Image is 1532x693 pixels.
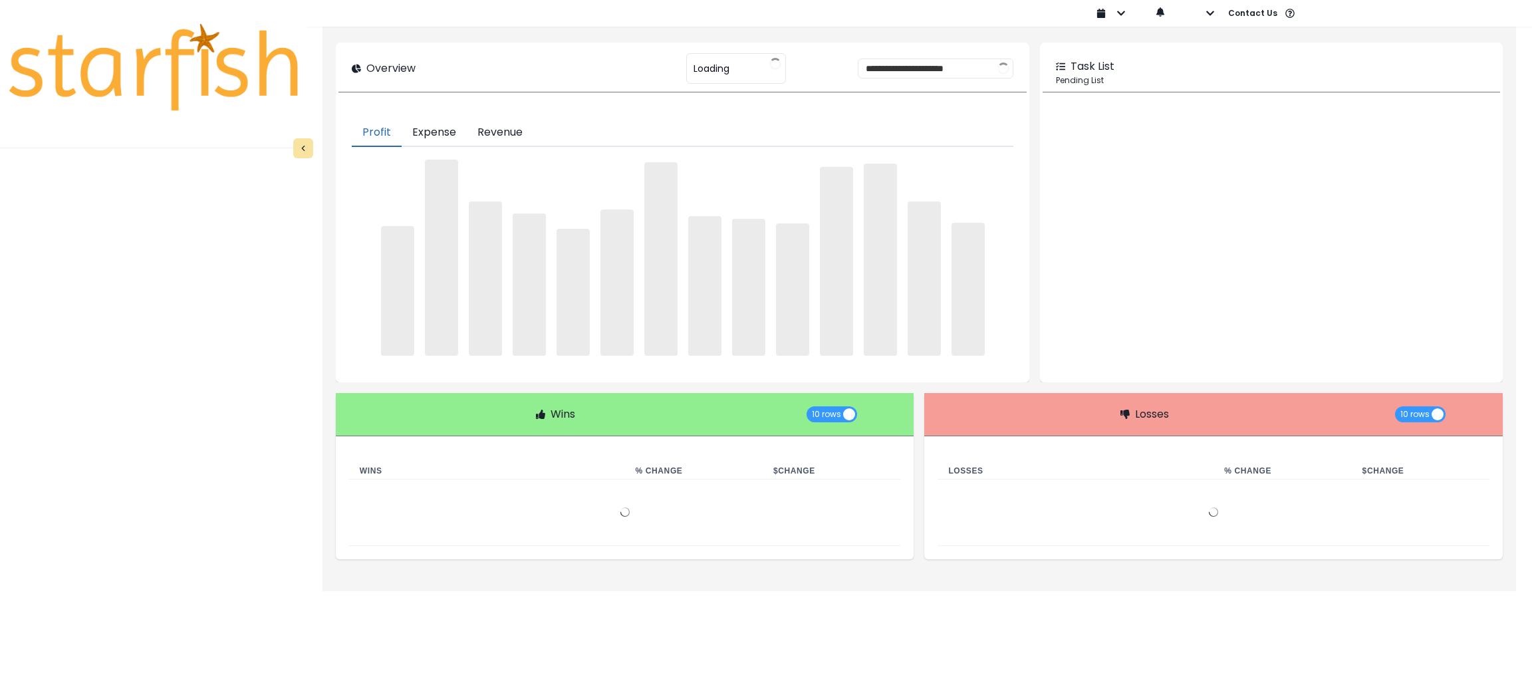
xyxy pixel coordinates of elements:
[1056,74,1487,86] p: Pending List
[402,119,467,147] button: Expense
[688,216,721,355] span: ‌
[644,162,678,356] span: ‌
[908,202,941,355] span: ‌
[952,223,985,356] span: ‌
[938,463,1213,480] th: Losses
[763,463,900,480] th: $ Change
[864,164,897,356] span: ‌
[1071,59,1114,74] p: Task List
[469,202,502,356] span: ‌
[625,463,763,480] th: % Change
[820,167,853,356] span: ‌
[513,213,546,356] span: ‌
[467,119,533,147] button: Revenue
[381,226,414,355] span: ‌
[1352,463,1489,480] th: $ Change
[352,119,402,147] button: Profit
[551,406,575,422] p: Wins
[812,406,841,422] span: 10 rows
[1135,406,1169,422] p: Losses
[694,55,729,82] span: Loading
[349,463,625,480] th: Wins
[776,223,809,356] span: ‌
[600,209,634,356] span: ‌
[732,219,765,356] span: ‌
[366,61,416,76] p: Overview
[1400,406,1430,422] span: 10 rows
[1213,463,1351,480] th: % Change
[557,229,590,356] span: ‌
[425,160,458,356] span: ‌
